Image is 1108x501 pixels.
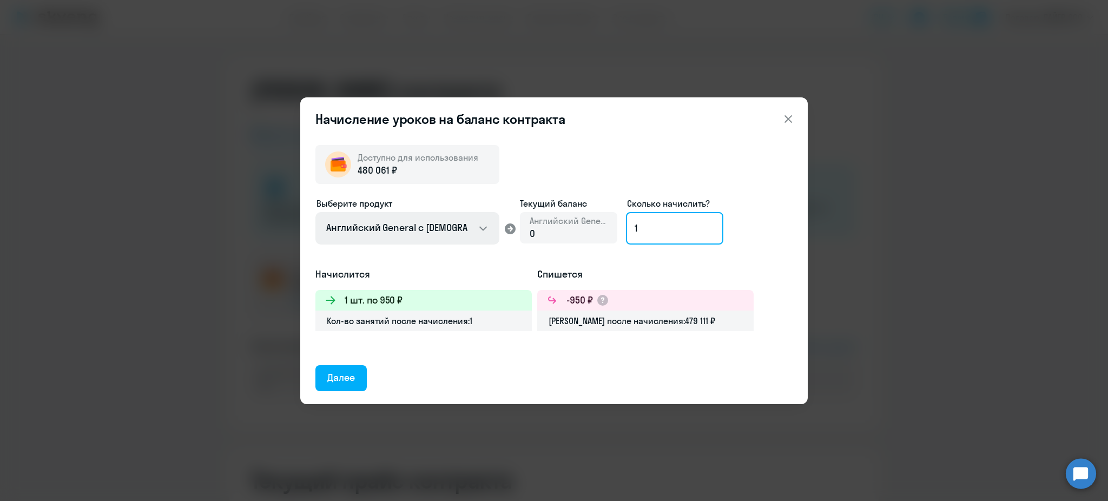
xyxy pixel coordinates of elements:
[530,227,535,240] span: 0
[315,267,532,281] h5: Начислится
[566,293,593,307] h3: -950 ₽
[345,293,403,307] h3: 1 шт. по 950 ₽
[315,365,367,391] button: Далее
[358,163,397,177] span: 480 061 ₽
[530,215,608,227] span: Английский General
[315,311,532,331] div: Кол-во занятий после начисления: 1
[537,311,754,331] div: [PERSON_NAME] после начисления: 479 111 ₽
[325,151,351,177] img: wallet-circle.png
[327,371,355,385] div: Далее
[300,110,808,128] header: Начисление уроков на баланс контракта
[520,197,617,210] span: Текущий баланс
[537,267,754,281] h5: Спишется
[627,198,710,209] span: Сколько начислить?
[316,198,392,209] span: Выберите продукт
[358,152,478,163] span: Доступно для использования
